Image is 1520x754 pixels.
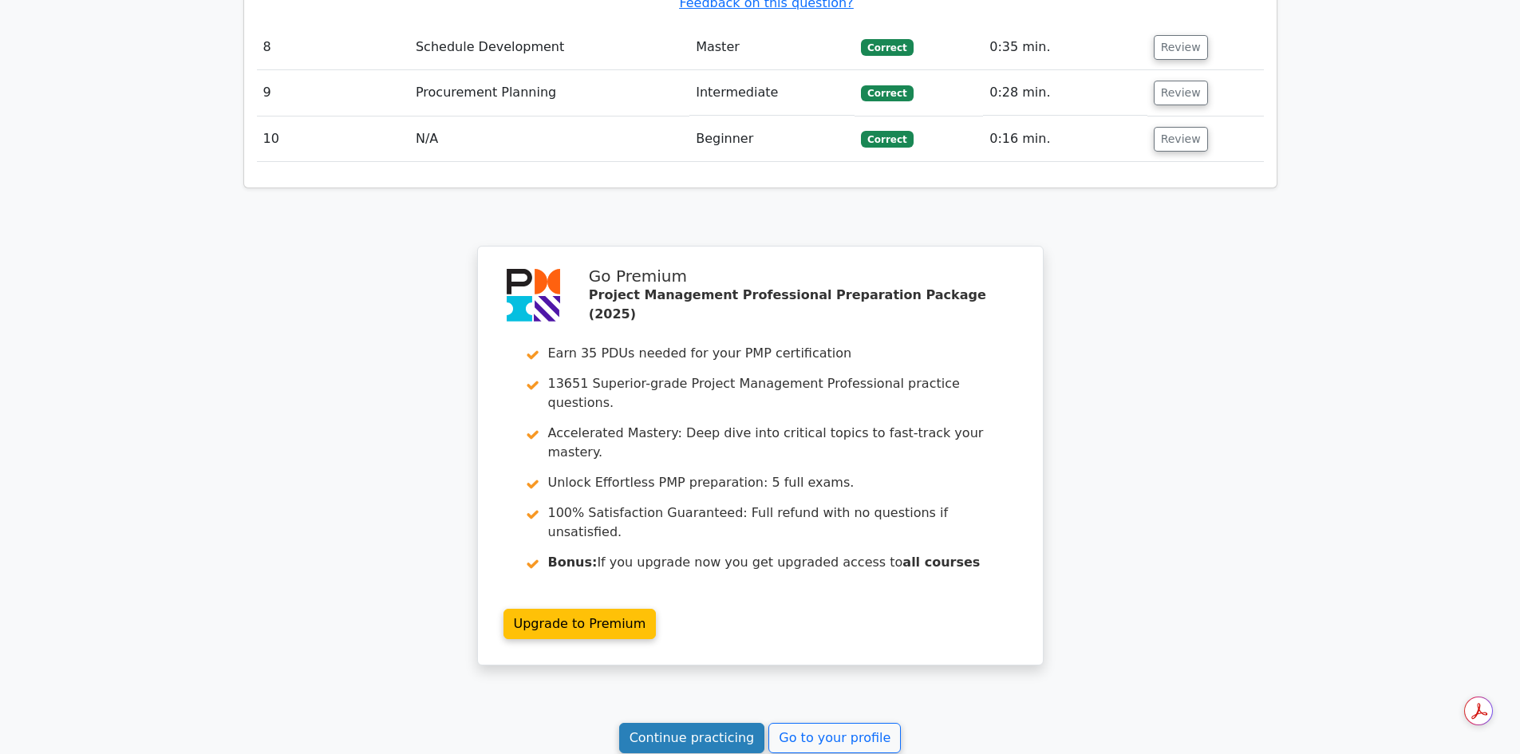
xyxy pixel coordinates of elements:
[257,116,409,162] td: 10
[861,85,913,101] span: Correct
[983,116,1147,162] td: 0:16 min.
[619,723,765,753] a: Continue practicing
[689,116,855,162] td: Beginner
[409,70,689,116] td: Procurement Planning
[983,25,1147,70] td: 0:35 min.
[257,25,409,70] td: 8
[1154,35,1208,60] button: Review
[689,70,855,116] td: Intermediate
[257,70,409,116] td: 9
[1154,127,1208,152] button: Review
[689,25,855,70] td: Master
[861,131,913,147] span: Correct
[1154,81,1208,105] button: Review
[409,25,689,70] td: Schedule Development
[768,723,901,753] a: Go to your profile
[503,609,657,639] a: Upgrade to Premium
[983,70,1147,116] td: 0:28 min.
[861,39,913,55] span: Correct
[409,116,689,162] td: N/A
